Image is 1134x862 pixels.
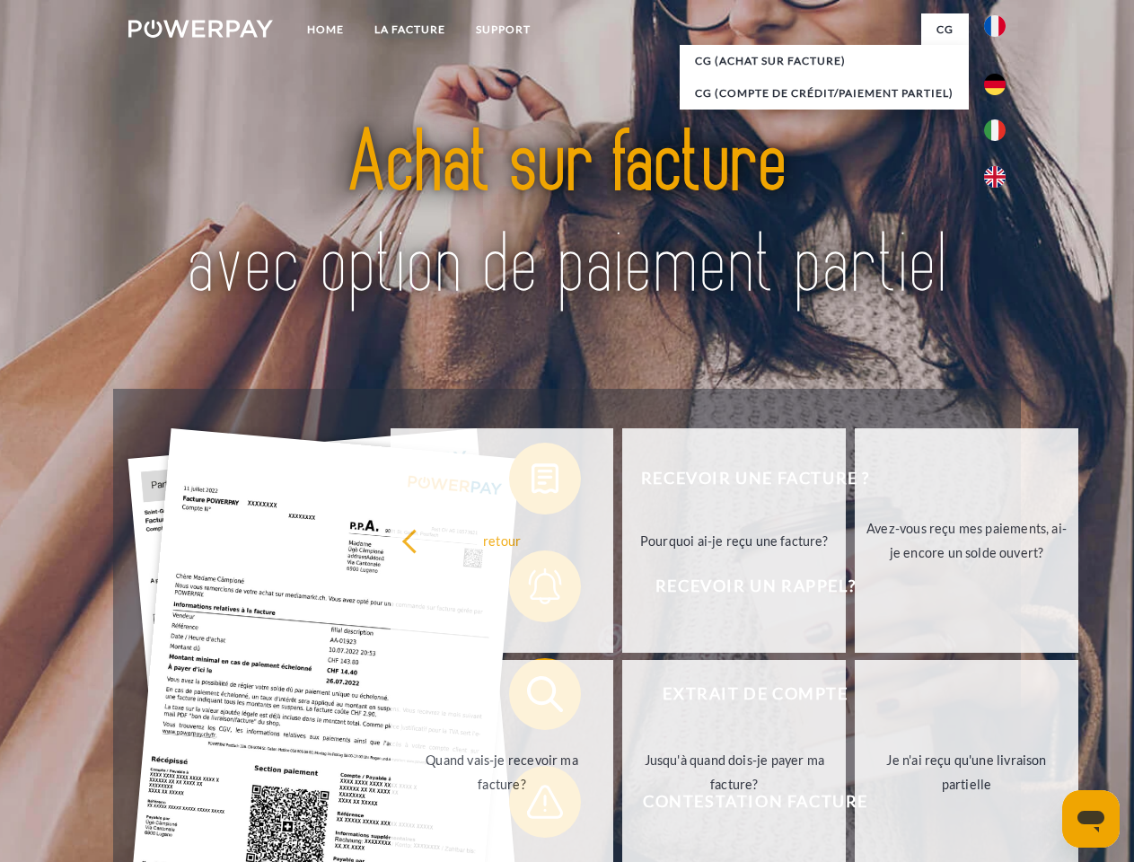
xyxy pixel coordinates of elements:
[984,15,1006,37] img: fr
[359,13,461,46] a: LA FACTURE
[680,77,969,110] a: CG (Compte de crédit/paiement partiel)
[984,119,1006,141] img: it
[1062,790,1120,848] iframe: Bouton de lancement de la fenêtre de messagerie
[855,428,1078,653] a: Avez-vous reçu mes paiements, ai-je encore un solde ouvert?
[401,748,603,796] div: Quand vais-je recevoir ma facture?
[633,748,835,796] div: Jusqu'à quand dois-je payer ma facture?
[401,528,603,552] div: retour
[866,748,1068,796] div: Je n'ai reçu qu'une livraison partielle
[292,13,359,46] a: Home
[921,13,969,46] a: CG
[984,74,1006,95] img: de
[461,13,546,46] a: Support
[128,20,273,38] img: logo-powerpay-white.svg
[171,86,963,344] img: title-powerpay_fr.svg
[984,166,1006,188] img: en
[866,516,1068,565] div: Avez-vous reçu mes paiements, ai-je encore un solde ouvert?
[633,528,835,552] div: Pourquoi ai-je reçu une facture?
[680,45,969,77] a: CG (achat sur facture)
